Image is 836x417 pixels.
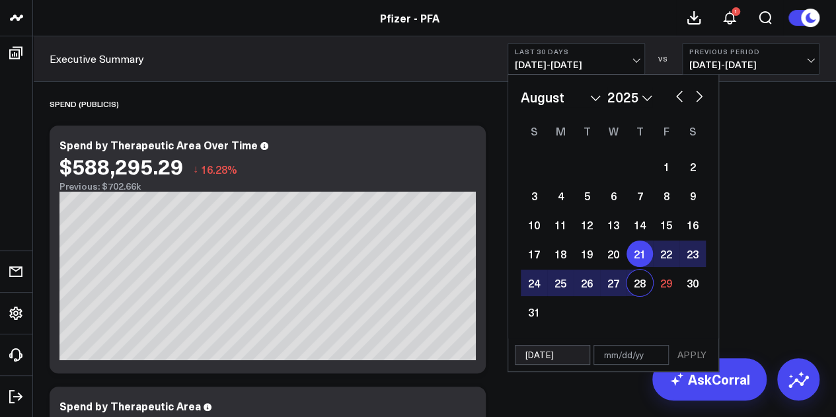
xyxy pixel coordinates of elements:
[515,59,638,70] span: [DATE] - [DATE]
[732,7,740,16] div: 1
[682,43,819,75] button: Previous Period[DATE]-[DATE]
[653,120,679,141] div: Friday
[600,120,627,141] div: Wednesday
[59,181,476,192] div: Previous: $702.66k
[652,358,767,400] a: AskCorral
[574,120,600,141] div: Tuesday
[50,89,119,119] div: SPEND (PUBLICIS)
[593,345,669,365] input: mm/dd/yy
[689,48,812,56] b: Previous Period
[627,120,653,141] div: Thursday
[59,154,183,178] div: $588,295.29
[679,120,706,141] div: Saturday
[193,161,198,178] span: ↓
[521,120,547,141] div: Sunday
[672,345,712,365] button: APPLY
[380,11,439,25] a: Pfizer - PFA
[50,52,144,66] a: Executive Summary
[515,48,638,56] b: Last 30 Days
[59,398,201,413] div: Spend by Therapeutic Area
[59,137,258,152] div: Spend by Therapeutic Area Over Time
[652,55,675,63] div: VS
[689,59,812,70] span: [DATE] - [DATE]
[201,162,237,176] span: 16.28%
[547,120,574,141] div: Monday
[508,43,645,75] button: Last 30 Days[DATE]-[DATE]
[515,345,590,365] input: mm/dd/yy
